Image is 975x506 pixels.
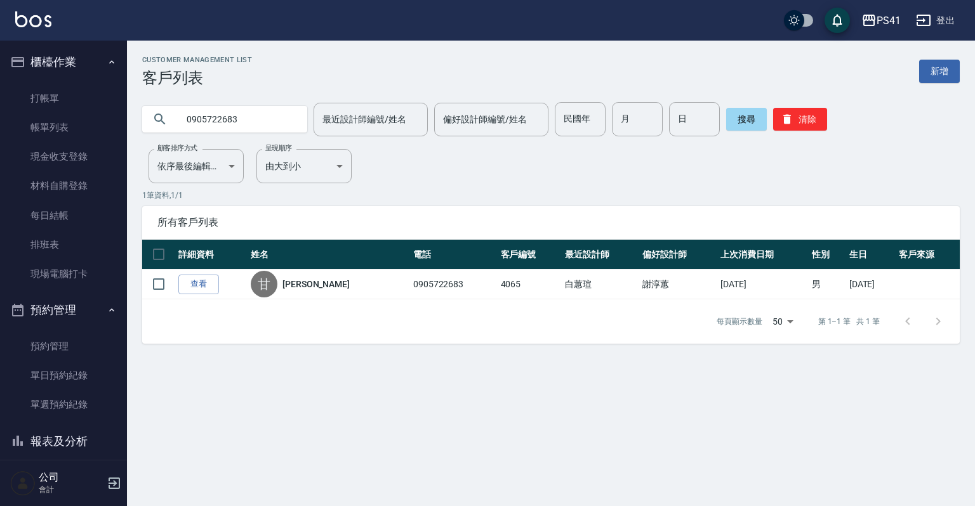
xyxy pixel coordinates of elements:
[256,149,352,183] div: 由大到小
[825,8,850,33] button: save
[767,304,798,339] div: 50
[639,269,717,299] td: 謝淳蕙
[717,240,809,269] th: 上次消費日期
[919,60,960,83] a: 新增
[5,113,122,142] a: 帳單列表
[5,425,122,458] button: 報表及分析
[5,84,122,113] a: 打帳單
[5,46,122,79] button: 櫃檯作業
[5,294,122,327] button: 預約管理
[142,69,252,87] h3: 客戶列表
[818,316,880,327] p: 第 1–1 筆 共 1 筆
[251,271,277,297] div: 甘
[639,240,717,269] th: 偏好設計師
[10,470,36,496] img: Person
[157,143,197,153] label: 顧客排序方式
[5,361,122,390] a: 單日預約紀錄
[410,240,498,269] th: 電話
[149,149,244,183] div: 依序最後編輯時間
[809,269,846,299] td: 男
[717,316,762,327] p: 每頁顯示數量
[498,240,562,269] th: 客戶編號
[5,142,122,171] a: 現金收支登錄
[248,240,410,269] th: 姓名
[5,390,122,419] a: 單週預約紀錄
[5,259,122,289] a: 現場電腦打卡
[717,269,809,299] td: [DATE]
[856,8,906,34] button: PS41
[911,9,960,32] button: 登出
[142,190,960,201] p: 1 筆資料, 1 / 1
[5,457,122,490] button: 客戶管理
[896,240,960,269] th: 客戶來源
[265,143,292,153] label: 呈現順序
[726,108,767,131] button: 搜尋
[15,11,51,27] img: Logo
[39,471,103,484] h5: 公司
[773,108,827,131] button: 清除
[877,13,901,29] div: PS41
[498,269,562,299] td: 4065
[39,484,103,495] p: 會計
[178,102,297,136] input: 搜尋關鍵字
[562,240,640,269] th: 最近設計師
[142,56,252,64] h2: Customer Management List
[846,269,896,299] td: [DATE]
[846,240,896,269] th: 生日
[5,201,122,230] a: 每日結帳
[178,275,219,294] a: 查看
[5,332,122,361] a: 預約管理
[809,240,846,269] th: 性別
[562,269,640,299] td: 白蕙瑄
[5,230,122,259] a: 排班表
[282,278,350,290] a: [PERSON_NAME]
[157,216,945,229] span: 所有客戶列表
[175,240,248,269] th: 詳細資料
[410,269,498,299] td: 0905722683
[5,171,122,200] a: 材料自購登錄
